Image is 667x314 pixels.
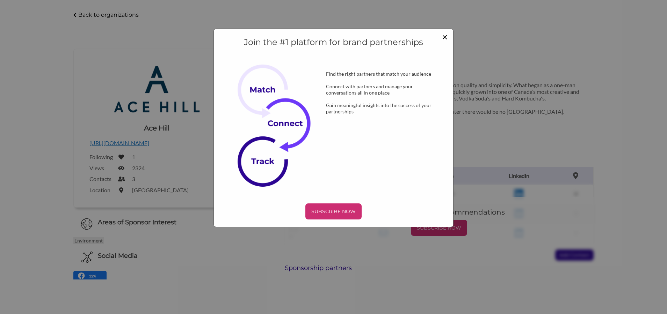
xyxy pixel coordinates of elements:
[315,71,446,77] div: Find the right partners that match your audience
[221,203,446,219] a: SUBSCRIBE NOW
[238,65,321,187] img: Subscribe Now Image
[442,32,448,42] button: Close modal
[315,83,446,96] div: Connect with partners and manage your conversations all in one place
[315,102,446,115] div: Gain meaningful insights into the success of your partnerships
[221,36,446,48] h4: Join the #1 platform for brand partnerships
[442,31,448,43] span: ×
[308,206,359,217] p: SUBSCRIBE NOW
